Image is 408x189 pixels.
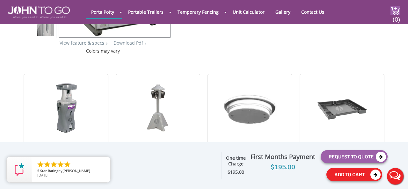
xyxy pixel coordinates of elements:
img: cart a [390,6,400,15]
strong: One time Charge [226,155,246,167]
strong: $ [228,169,244,175]
img: right arrow icon [106,42,107,45]
a: Portable Trailers [123,6,168,18]
img: 19 [144,82,172,133]
img: 19 [317,82,368,133]
li:  [37,161,44,168]
a: Gallery [271,6,295,18]
div: First Months Payment [250,151,316,162]
span: (0) [392,10,400,24]
a: Download Pdf [113,40,143,46]
img: Review Rating [13,163,26,176]
span: by [37,169,105,173]
span: 5 [37,168,39,173]
img: chevron.png [144,42,146,45]
button: Request To Quote [321,150,388,163]
li:  [63,161,71,168]
button: Add To Cart [326,168,382,181]
li:  [43,161,51,168]
li:  [57,161,64,168]
button: Live Chat [382,164,408,189]
img: 19 [214,82,286,133]
a: Porta Potty [86,6,119,18]
a: Temporary Fencing [173,6,223,18]
a: View feature & specs [60,40,104,46]
span: Star Rating [40,168,58,173]
div: $195.00 [250,162,316,172]
img: 19 [49,82,83,133]
span: [DATE] [37,173,48,178]
span: 195.00 [230,169,244,175]
li:  [50,161,58,168]
a: Contact Us [296,6,329,18]
span: [PERSON_NAME] [62,168,90,173]
a: Unit Calculator [228,6,269,18]
div: Colors may vary [35,48,171,54]
img: JOHN to go [8,6,69,18]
